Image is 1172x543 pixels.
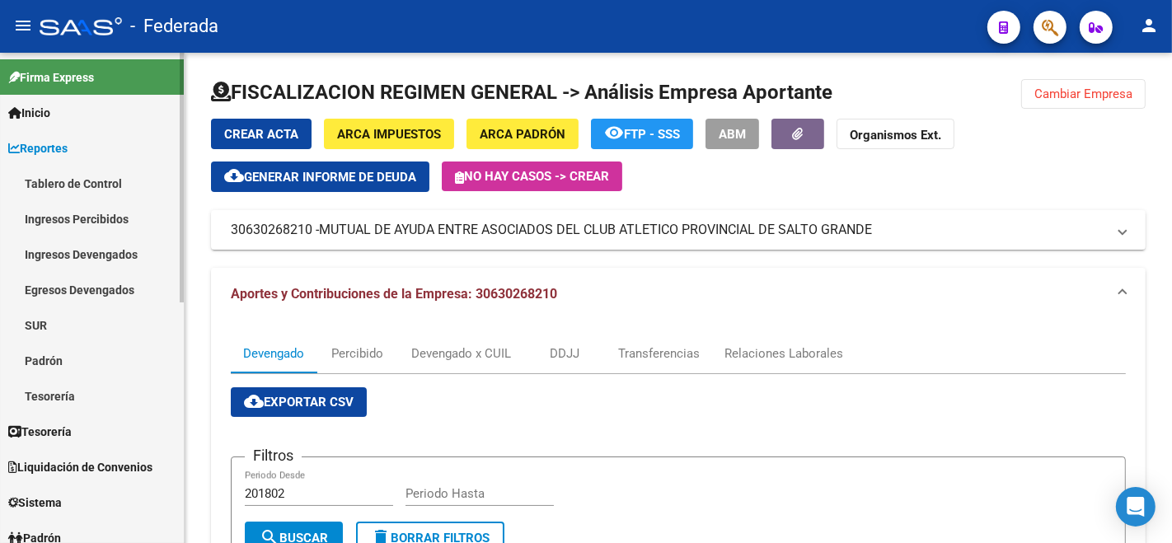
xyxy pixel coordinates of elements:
button: ABM [706,119,759,149]
span: Generar informe de deuda [244,170,416,185]
span: ARCA Impuestos [337,127,441,142]
mat-expansion-panel-header: 30630268210 -MUTUAL DE AYUDA ENTRE ASOCIADOS DEL CLUB ATLETICO PROVINCIAL DE SALTO GRANDE [211,210,1146,250]
button: Cambiar Empresa [1021,79,1146,109]
button: Organismos Ext. [837,119,954,149]
mat-expansion-panel-header: Aportes y Contribuciones de la Empresa: 30630268210 [211,268,1146,321]
div: Relaciones Laborales [724,344,843,363]
span: Tesorería [8,423,72,441]
button: No hay casos -> Crear [442,161,622,191]
button: Crear Acta [211,119,312,149]
span: FTP - SSS [624,127,680,142]
span: Sistema [8,494,62,512]
mat-icon: remove_red_eye [604,123,624,143]
span: Exportar CSV [244,395,354,410]
span: Aportes y Contribuciones de la Empresa: 30630268210 [231,286,557,302]
mat-icon: menu [13,16,33,35]
h1: FISCALIZACION REGIMEN GENERAL -> Análisis Empresa Aportante [211,79,832,105]
mat-panel-title: 30630268210 - [231,221,1106,239]
span: ARCA Padrón [480,127,565,142]
button: ARCA Padrón [466,119,579,149]
mat-icon: person [1139,16,1159,35]
span: MUTUAL DE AYUDA ENTRE ASOCIADOS DEL CLUB ATLETICO PROVINCIAL DE SALTO GRANDE [319,221,872,239]
span: Crear Acta [224,127,298,142]
span: Reportes [8,139,68,157]
div: Transferencias [618,344,700,363]
button: Generar informe de deuda [211,161,429,192]
span: No hay casos -> Crear [455,169,609,184]
div: DDJJ [550,344,579,363]
mat-icon: cloud_download [224,166,244,185]
button: Exportar CSV [231,387,367,417]
span: Liquidación de Convenios [8,458,152,476]
div: Open Intercom Messenger [1116,487,1156,527]
span: - Federada [130,8,218,44]
h3: Filtros [245,444,302,467]
span: Cambiar Empresa [1034,87,1132,101]
div: Devengado x CUIL [411,344,511,363]
span: Firma Express [8,68,94,87]
mat-icon: cloud_download [244,391,264,411]
button: ARCA Impuestos [324,119,454,149]
strong: Organismos Ext. [850,128,941,143]
button: FTP - SSS [591,119,693,149]
span: Inicio [8,104,50,122]
span: ABM [719,127,746,142]
div: Percibido [332,344,384,363]
div: Devengado [243,344,304,363]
